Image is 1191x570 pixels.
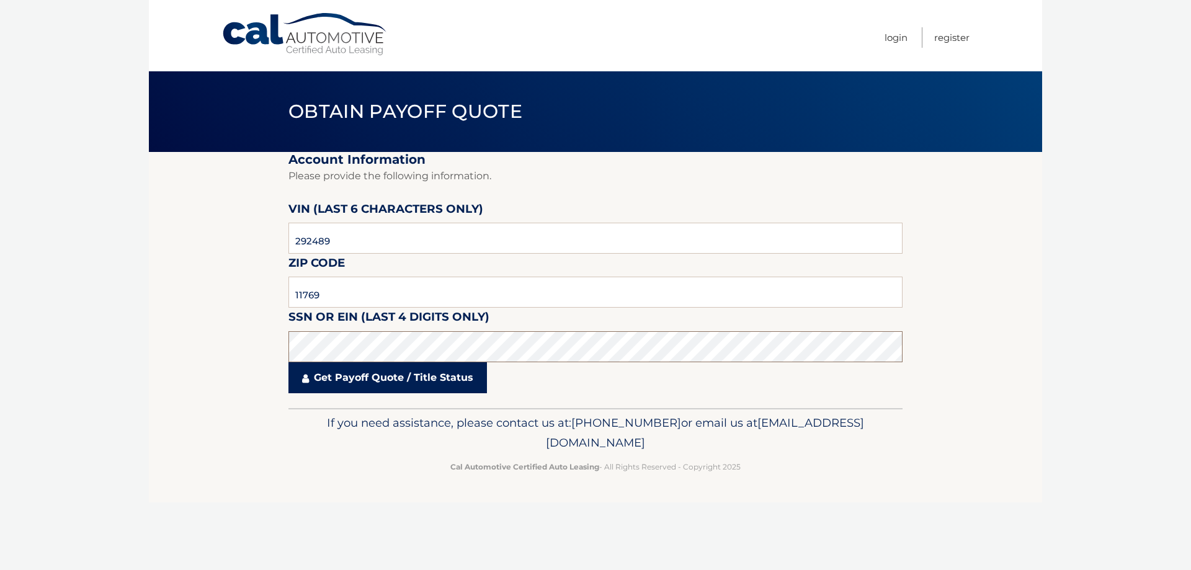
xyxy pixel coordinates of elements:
[571,416,681,430] span: [PHONE_NUMBER]
[288,308,489,331] label: SSN or EIN (last 4 digits only)
[885,27,908,48] a: Login
[221,12,389,56] a: Cal Automotive
[288,200,483,223] label: VIN (last 6 characters only)
[288,362,487,393] a: Get Payoff Quote / Title Status
[288,167,903,185] p: Please provide the following information.
[288,254,345,277] label: Zip Code
[934,27,970,48] a: Register
[297,413,894,453] p: If you need assistance, please contact us at: or email us at
[288,152,903,167] h2: Account Information
[288,100,522,123] span: Obtain Payoff Quote
[450,462,599,471] strong: Cal Automotive Certified Auto Leasing
[297,460,894,473] p: - All Rights Reserved - Copyright 2025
